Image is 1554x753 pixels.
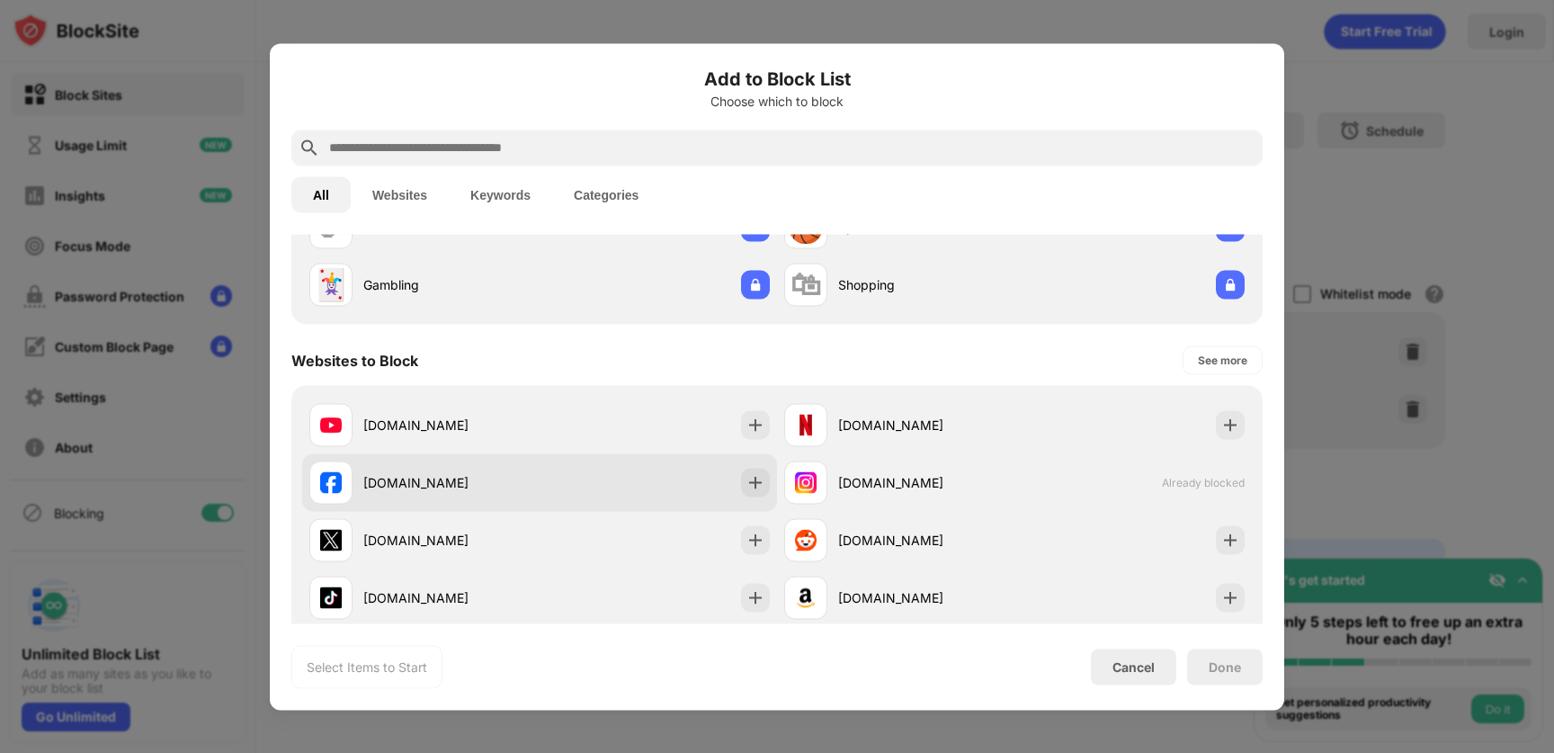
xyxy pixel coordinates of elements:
[552,176,660,212] button: Categories
[351,176,449,212] button: Websites
[838,473,1014,492] div: [DOMAIN_NAME]
[291,65,1263,92] h6: Add to Block List
[1162,476,1245,489] span: Already blocked
[291,176,351,212] button: All
[291,351,418,369] div: Websites to Block
[838,531,1014,550] div: [DOMAIN_NAME]
[320,529,342,551] img: favicons
[299,137,320,158] img: search.svg
[795,529,817,551] img: favicons
[1198,351,1247,369] div: See more
[790,266,821,303] div: 🛍
[1209,659,1241,674] div: Done
[795,587,817,608] img: favicons
[320,587,342,608] img: favicons
[320,414,342,435] img: favicons
[312,266,350,303] div: 🃏
[363,531,540,550] div: [DOMAIN_NAME]
[795,471,817,493] img: favicons
[363,588,540,607] div: [DOMAIN_NAME]
[363,473,540,492] div: [DOMAIN_NAME]
[1112,659,1155,675] div: Cancel
[363,275,540,294] div: Gambling
[363,416,540,435] div: [DOMAIN_NAME]
[795,414,817,435] img: favicons
[320,471,342,493] img: favicons
[449,176,552,212] button: Keywords
[307,658,427,676] div: Select Items to Start
[838,416,1014,435] div: [DOMAIN_NAME]
[838,588,1014,607] div: [DOMAIN_NAME]
[291,94,1263,108] div: Choose which to block
[838,275,1014,294] div: Shopping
